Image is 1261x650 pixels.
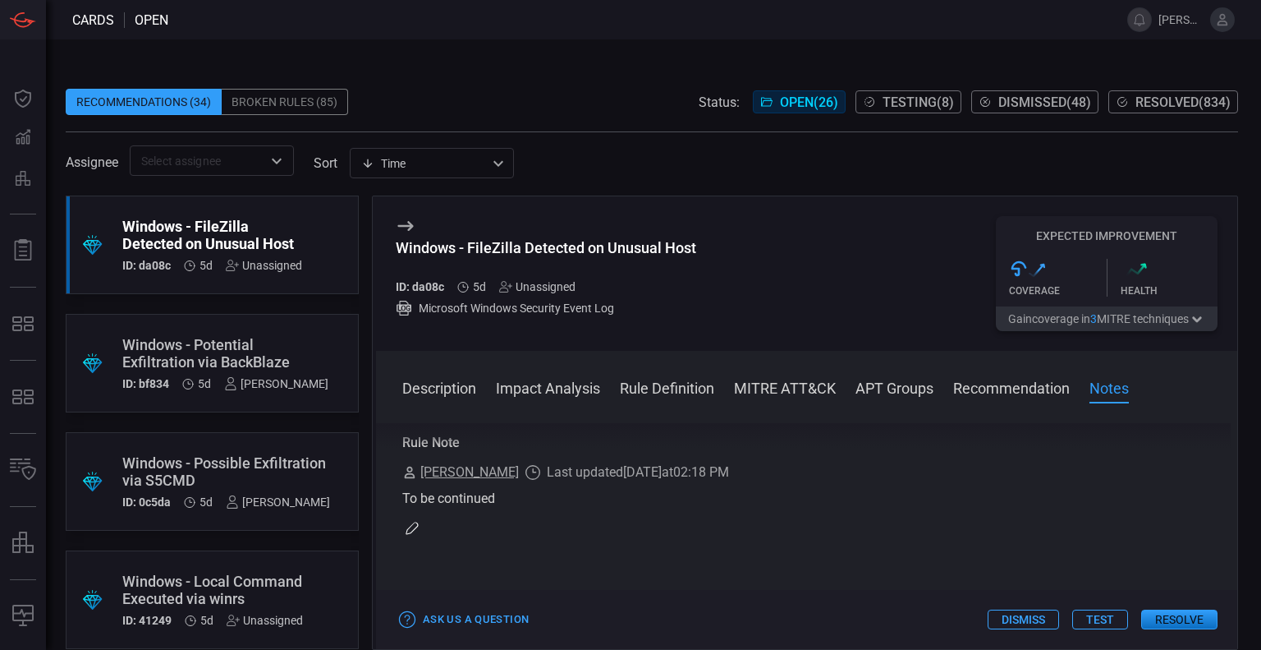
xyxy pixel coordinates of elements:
span: Sep 14, 2025 5:16 AM [199,259,213,272]
div: Windows - Possible Exfiltration via S5CMD [122,454,330,489]
h5: ID: 41249 [122,614,172,627]
button: Impact Analysis [496,377,600,397]
span: Sep 14, 2025 5:16 AM [198,377,211,390]
div: Health [1121,285,1218,297]
div: [PERSON_NAME] [224,377,328,390]
button: Reports [3,231,43,270]
span: [PERSON_NAME] [420,463,519,482]
h5: Expected Improvement [996,229,1217,242]
button: MITRE ATT&CK [734,377,836,397]
span: Open ( 26 ) [780,95,838,110]
div: Time [361,155,488,172]
h5: ID: bf834 [122,377,169,390]
div: Windows - FileZilla Detected on Unusual Host [122,218,302,252]
div: Unassigned [499,280,575,293]
button: Notes [1089,377,1129,397]
button: Testing(8) [855,90,961,113]
span: Cards [72,12,114,28]
span: Testing ( 8 ) [883,95,954,110]
button: Test [1072,610,1128,629]
button: Description [402,377,476,397]
span: Last updated [DATE] at 02:18 PM [547,463,729,482]
span: Resolved ( 834 ) [1135,95,1231,110]
button: assets [3,523,43,563]
button: Dismiss [988,610,1059,629]
span: [PERSON_NAME].[PERSON_NAME] [1158,13,1204,26]
div: [PERSON_NAME] [226,496,330,509]
button: Open(26) [753,90,846,113]
label: sort [314,155,337,171]
span: Assignee [66,154,118,170]
button: APT Groups [855,377,933,397]
button: Detections [3,118,43,158]
button: MITRE - Detection Posture [3,377,43,417]
span: Status: [699,95,740,110]
div: Coverage [1009,285,1107,297]
button: Ask Us a Question [396,607,533,633]
div: Microsoft Windows Security Event Log [396,300,696,316]
button: Inventory [3,450,43,490]
span: Sep 14, 2025 5:16 AM [473,280,486,293]
button: Gaincoverage in3MITRE techniques [996,307,1217,331]
button: Rule Definition [620,377,714,397]
h5: ID: 0c5da [122,496,171,509]
button: Compliance Monitoring [3,597,43,636]
button: Dashboard [3,79,43,118]
h5: ID: da08c [396,280,444,293]
div: Broken Rules (85) [222,89,348,115]
button: Recommendation [953,377,1070,397]
button: Resolved(834) [1108,90,1238,113]
button: Dismissed(48) [971,90,1098,113]
input: Select assignee [135,150,262,171]
div: Windows - FileZilla Detected on Unusual Host [396,239,696,256]
button: Preventions [3,158,43,197]
span: Dismissed ( 48 ) [998,95,1091,110]
div: Windows - Potential Exfiltration via BackBlaze [122,336,328,371]
span: 3 [1090,312,1097,325]
button: MITRE - Exposures [3,304,43,343]
button: Open [265,150,288,173]
button: Resolve [1141,610,1217,629]
span: Sep 14, 2025 5:16 AM [199,496,213,509]
div: Unassigned [226,259,302,272]
div: Unassigned [227,614,303,627]
span: Sep 14, 2025 5:16 AM [200,614,213,627]
h5: ID: da08c [122,259,171,272]
div: Recommendations (34) [66,89,222,115]
div: To be continued [402,489,1211,509]
span: open [135,12,168,28]
div: Windows - Local Command Executed via winrs [122,573,303,607]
